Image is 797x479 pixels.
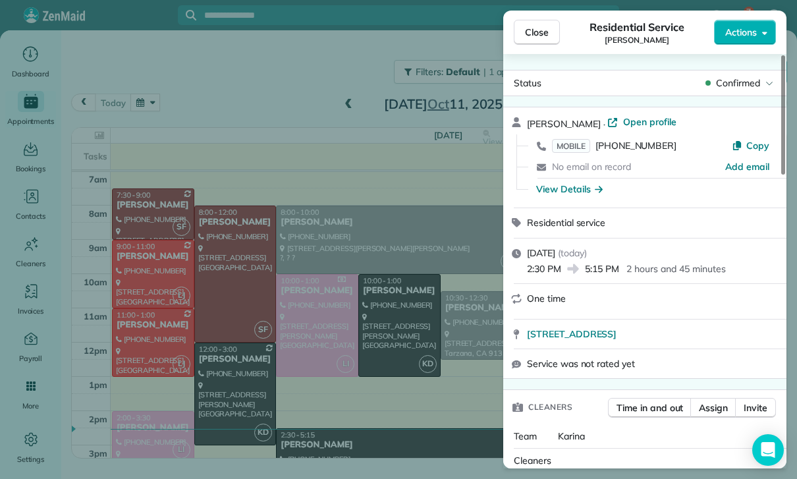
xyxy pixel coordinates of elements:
span: Team [514,430,537,442]
span: [PERSON_NAME] [605,35,669,45]
span: · [601,119,608,129]
span: Close [525,26,549,39]
a: MOBILE[PHONE_NUMBER] [552,139,676,152]
a: [STREET_ADDRESS] [527,327,779,341]
span: Invite [744,401,767,414]
button: Assign [690,398,736,418]
p: 2 hours and 45 minutes [626,262,725,275]
span: Open profile [623,115,676,128]
span: Time in and out [617,401,683,414]
button: View Details [536,183,603,196]
button: Time in and out [608,398,692,418]
span: Residential Service [590,19,684,35]
span: MOBILE [552,139,590,153]
button: Close [514,20,560,45]
a: Add email [725,160,769,173]
span: Copy [746,140,769,152]
a: Open profile [607,115,676,128]
span: [PERSON_NAME] [527,118,601,130]
span: Assign [699,401,728,414]
span: Karina [558,430,585,442]
span: 5:15 PM [585,262,619,275]
span: Service was not rated yet [527,357,635,370]
span: Actions [725,26,757,39]
span: [PHONE_NUMBER] [595,140,676,152]
div: Open Intercom Messenger [752,434,784,466]
span: 2:30 PM [527,262,561,275]
span: One time [527,293,566,304]
span: Cleaners [528,401,572,414]
span: Cleaners [514,455,551,466]
span: Residential service [527,217,605,229]
span: [DATE] [527,247,555,259]
span: Status [514,77,541,89]
button: Invite [735,398,776,418]
span: [STREET_ADDRESS] [527,327,617,341]
button: Copy [732,139,769,152]
span: Confirmed [716,76,760,90]
span: ( today ) [558,247,587,259]
span: No email on record [552,161,631,173]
